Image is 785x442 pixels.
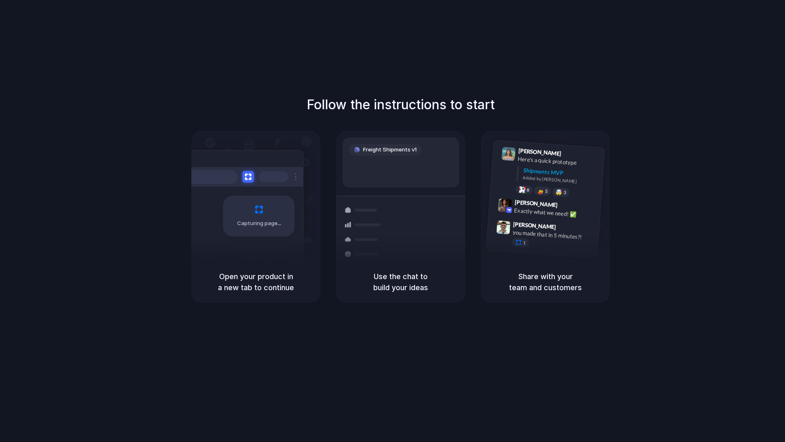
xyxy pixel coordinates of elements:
span: 8 [527,188,529,192]
h5: Share with your team and customers [491,271,600,293]
span: 3 [563,190,566,195]
span: 1 [523,241,526,245]
span: 9:41 AM [564,150,581,160]
span: Capturing page [237,219,283,228]
span: [PERSON_NAME] [518,146,561,158]
span: 5 [545,189,548,194]
span: [PERSON_NAME] [513,220,556,232]
span: 9:47 AM [558,223,575,233]
span: [PERSON_NAME] [514,198,558,210]
div: Here's a quick prototype [518,155,599,169]
div: Exactly what we need! ✅ [514,206,596,220]
h5: Use the chat to build your ideas [346,271,455,293]
div: you made that in 5 minutes?! [512,228,594,242]
h5: Open your product in a new tab to continue [201,271,311,293]
div: Added by [PERSON_NAME] [523,174,598,186]
span: Freight Shipments v1 [363,146,417,154]
div: 🤯 [556,189,563,195]
div: Shipments MVP [523,166,599,180]
h1: Follow the instructions to start [307,95,495,115]
span: 9:42 AM [560,201,577,211]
